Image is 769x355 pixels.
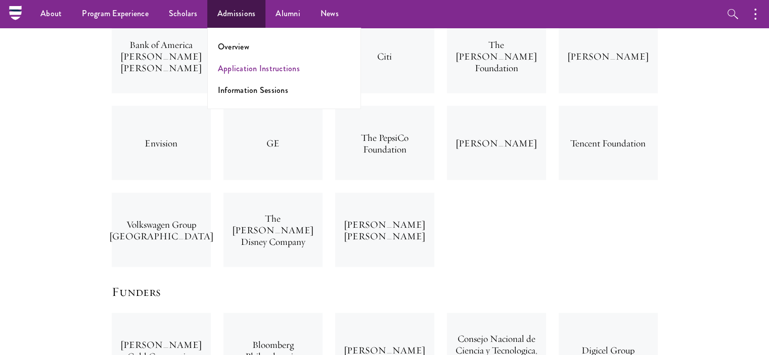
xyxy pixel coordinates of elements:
div: [PERSON_NAME] [447,106,546,180]
div: [PERSON_NAME] [PERSON_NAME] [335,193,434,267]
div: Volkswagen Group [GEOGRAPHIC_DATA] [112,193,211,267]
h5: Funders [112,283,658,300]
div: The [PERSON_NAME] Disney Company [223,193,323,267]
div: The [PERSON_NAME] Foundation [447,19,546,93]
div: Envision [112,106,211,180]
a: Information Sessions [218,84,288,96]
a: Application Instructions [218,63,300,74]
div: Tencent Foundation [559,106,658,180]
div: [PERSON_NAME] [559,19,658,93]
div: Bank of America [PERSON_NAME] [PERSON_NAME] [112,19,211,93]
a: Overview [218,41,249,53]
div: The PepsiCo Foundation [335,106,434,180]
div: GE [223,106,323,180]
div: Citi [335,19,434,93]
